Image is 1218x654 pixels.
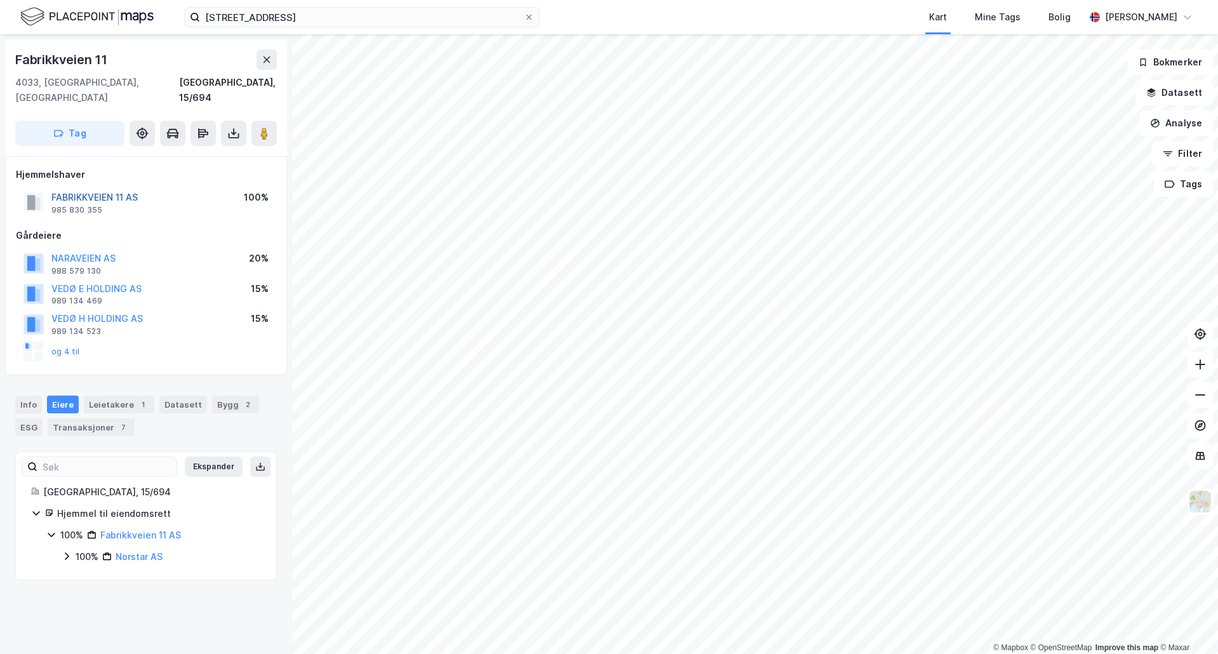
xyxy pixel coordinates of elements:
[212,396,259,413] div: Bygg
[1152,141,1213,166] button: Filter
[15,50,110,70] div: Fabrikkveien 11
[1154,593,1218,654] div: Kontrollprogram for chat
[159,396,207,413] div: Datasett
[37,457,177,476] input: Søk
[16,228,276,243] div: Gårdeiere
[116,551,163,562] a: Norstar AS
[929,10,947,25] div: Kart
[249,251,269,266] div: 20%
[1154,593,1218,654] iframe: Chat Widget
[16,167,276,182] div: Hjemmelshaver
[15,396,42,413] div: Info
[51,205,102,215] div: 985 830 355
[1139,110,1213,136] button: Analyse
[975,10,1021,25] div: Mine Tags
[100,530,181,540] a: Fabrikkveien 11 AS
[1154,171,1213,197] button: Tags
[251,311,269,326] div: 15%
[1105,10,1177,25] div: [PERSON_NAME]
[51,266,101,276] div: 988 579 130
[15,121,124,146] button: Tag
[43,484,261,500] div: [GEOGRAPHIC_DATA], 15/694
[15,418,43,436] div: ESG
[76,549,98,564] div: 100%
[47,396,79,413] div: Eiere
[1188,490,1212,514] img: Z
[1095,643,1158,652] a: Improve this map
[179,75,277,105] div: [GEOGRAPHIC_DATA], 15/694
[1048,10,1071,25] div: Bolig
[1135,80,1213,105] button: Datasett
[60,528,83,543] div: 100%
[117,421,130,434] div: 7
[241,398,254,411] div: 2
[200,8,524,27] input: Søk på adresse, matrikkel, gårdeiere, leietakere eller personer
[1127,50,1213,75] button: Bokmerker
[993,643,1028,652] a: Mapbox
[51,326,101,337] div: 989 134 523
[84,396,154,413] div: Leietakere
[244,190,269,205] div: 100%
[20,6,154,28] img: logo.f888ab2527a4732fd821a326f86c7f29.svg
[48,418,135,436] div: Transaksjoner
[15,75,179,105] div: 4033, [GEOGRAPHIC_DATA], [GEOGRAPHIC_DATA]
[185,457,243,477] button: Ekspander
[51,296,102,306] div: 989 134 469
[1031,643,1092,652] a: OpenStreetMap
[137,398,149,411] div: 1
[57,506,261,521] div: Hjemmel til eiendomsrett
[251,281,269,297] div: 15%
